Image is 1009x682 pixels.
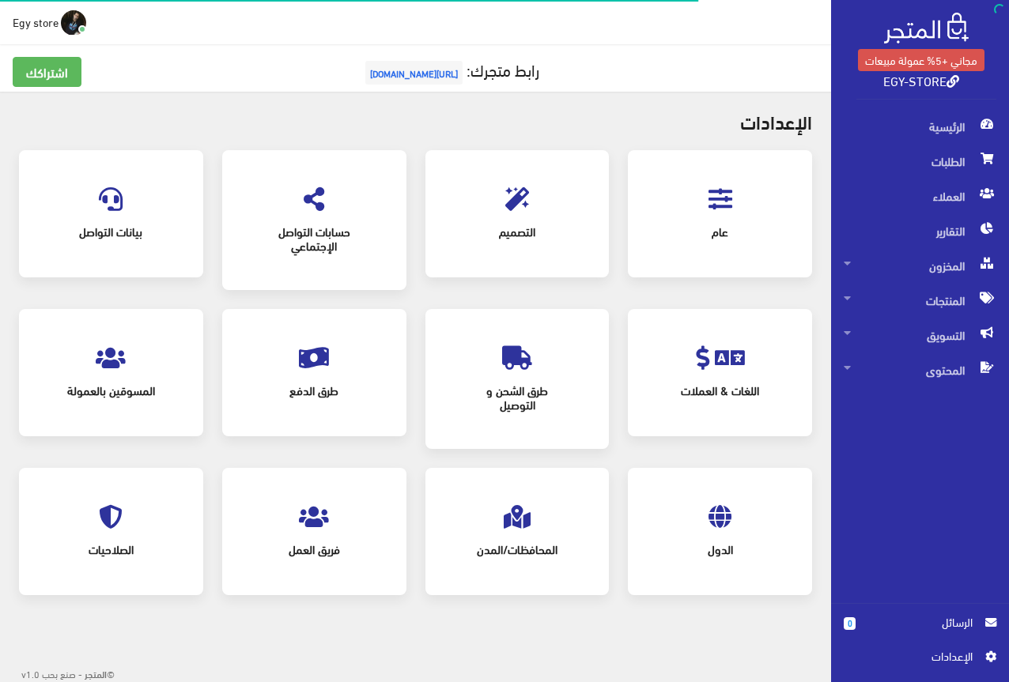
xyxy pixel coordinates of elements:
[251,532,378,567] span: فريق العمل
[19,111,812,143] h2: اﻹعدادات
[454,511,581,567] a: المحافظات/المدن
[858,49,984,71] a: مجاني +5% عمولة مبيعات
[47,352,175,408] a: المسوقين بالعمولة
[13,9,86,35] a: ... Egy store
[251,511,378,567] a: فريق العمل
[844,109,996,144] span: الرئيسية
[361,55,539,84] a: رابط متجرك:[URL][DOMAIN_NAME]
[657,511,784,567] a: الدول
[884,13,969,43] img: .
[251,352,378,408] a: طرق الدفع
[454,352,581,420] a: طرق الشحن و التوصيل
[831,109,1009,144] a: الرئيسية
[454,193,581,249] a: التصميم
[844,144,996,179] span: الطلبات
[844,179,996,213] span: العملاء
[47,193,175,249] a: بيانات التواصل
[844,283,996,318] span: المنتجات
[831,144,1009,179] a: الطلبات
[47,532,175,567] span: الصلاحيات
[831,248,1009,283] a: المخزون
[883,69,959,92] a: EGY-STORE
[85,666,107,680] strong: المتجر
[47,511,175,567] a: الصلاحيات
[657,352,784,408] a: اللغات & العملات
[844,617,856,630] span: 0
[831,213,1009,248] a: التقارير
[454,214,581,249] span: التصميم
[856,647,972,665] span: اﻹعدادات
[251,193,378,262] a: حسابات التواصل الإجتماعي
[454,532,581,567] span: المحافظات/المدن
[831,352,1009,387] a: المحتوى
[657,532,784,567] span: الدول
[844,352,996,387] span: المحتوى
[844,647,996,673] a: اﻹعدادات
[657,214,784,249] span: عام
[13,57,81,87] a: اشتراكك
[844,213,996,248] span: التقارير
[657,373,784,408] span: اللغات & العملات
[868,613,973,631] span: الرسائل
[13,12,59,32] span: Egy store
[251,214,378,262] span: حسابات التواصل الإجتماعي
[657,193,784,249] a: عام
[844,248,996,283] span: المخزون
[47,373,175,408] span: المسوقين بالعمولة
[844,318,996,352] span: التسويق
[844,613,996,647] a: 0 الرسائل
[454,373,581,420] span: طرق الشحن و التوصيل
[831,179,1009,213] a: العملاء
[251,373,378,408] span: طرق الدفع
[21,665,82,682] span: - صنع بحب v1.0
[831,283,1009,318] a: المنتجات
[47,214,175,249] span: بيانات التواصل
[365,61,463,85] span: [URL][DOMAIN_NAME]
[61,10,86,36] img: ...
